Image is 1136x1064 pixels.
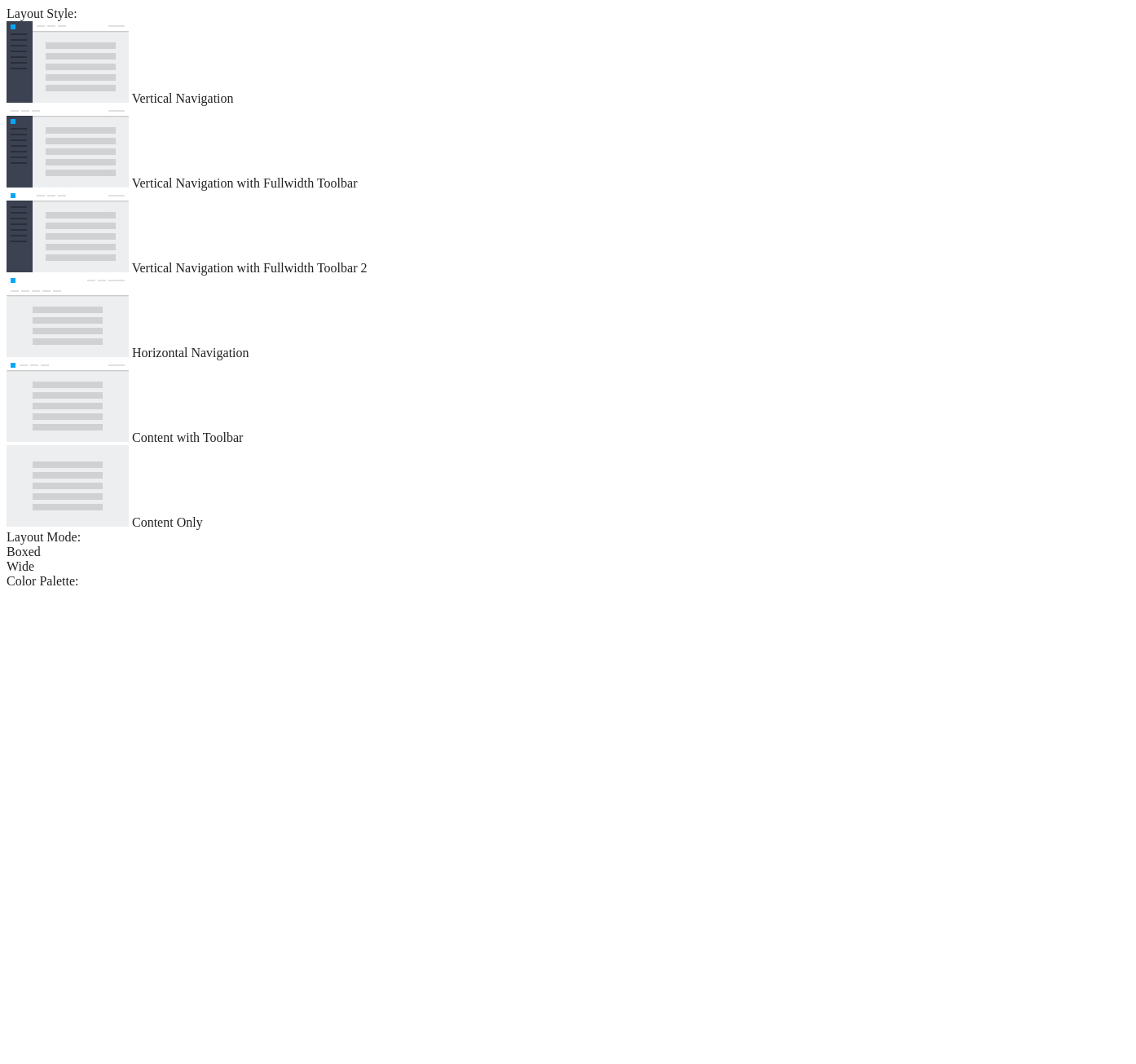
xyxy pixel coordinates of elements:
md-radio-button: Vertical Navigation with Fullwidth Toolbar [7,106,1129,191]
span: Vertical Navigation [132,91,234,105]
img: horizontal-nav.jpg [7,276,129,357]
md-radio-button: Content Only [7,445,1129,530]
md-radio-button: Vertical Navigation with Fullwidth Toolbar 2 [7,191,1129,276]
span: Vertical Navigation with Fullwidth Toolbar 2 [132,261,368,275]
md-radio-button: Horizontal Navigation [7,276,1129,360]
img: vertical-nav.jpg [7,21,129,103]
div: Color Palette: [7,574,1129,589]
span: Content Only [132,515,203,529]
md-radio-button: Content with Toolbar [7,360,1129,445]
div: Layout Mode: [7,530,1129,545]
span: Horizontal Navigation [132,346,249,360]
md-radio-button: Boxed [7,545,1129,559]
md-radio-button: Wide [7,559,1129,574]
img: content-with-toolbar.jpg [7,360,129,442]
img: content-only.jpg [7,445,129,527]
img: vertical-nav-with-full-toolbar-2.jpg [7,191,129,272]
div: Layout Style: [7,7,1129,21]
span: Vertical Navigation with Fullwidth Toolbar [132,176,358,190]
img: vertical-nav-with-full-toolbar.jpg [7,106,129,188]
span: Content with Toolbar [132,430,243,444]
md-radio-button: Vertical Navigation [7,21,1129,106]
